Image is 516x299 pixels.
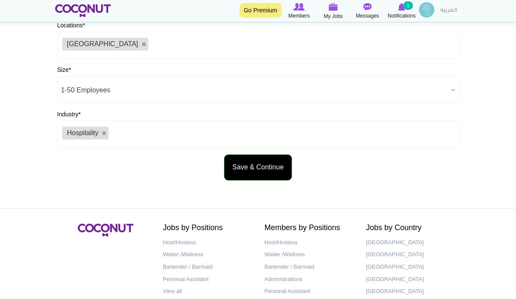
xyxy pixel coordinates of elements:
img: Browse Members [293,3,304,11]
span: Messages [356,12,379,20]
a: My Jobs My Jobs [316,2,351,21]
a: Bartender / Barmaid [163,261,252,273]
a: [GEOGRAPHIC_DATA] [366,273,455,286]
a: [GEOGRAPHIC_DATA] [366,261,455,273]
a: Personal Assistant [163,273,252,286]
label: Industry [57,110,81,118]
span: 1-50 Employees [61,77,448,104]
img: My Jobs [329,3,338,11]
img: Home [55,4,111,17]
a: Waiter /Waitress [163,249,252,261]
span: This field is required. [83,22,85,29]
span: Notifications [388,12,416,20]
h2: Jobs by Positions [163,224,252,232]
a: Messages Messages [351,2,385,20]
a: Browse Members Members [282,2,316,20]
img: Coconut [78,224,133,237]
a: Go Premium [239,3,282,18]
span: [GEOGRAPHIC_DATA] [67,40,139,47]
a: Administrations [265,273,354,286]
a: [GEOGRAPHIC_DATA] [366,249,455,261]
a: [GEOGRAPHIC_DATA] [366,285,455,298]
span: This field is required. [78,111,80,118]
img: Notifications [398,3,405,11]
h2: Members by Positions [265,224,354,232]
a: Bartender / Barmaid [265,261,354,273]
a: العربية [436,2,461,19]
small: 1 [403,1,413,10]
a: Personal Assistant [265,285,354,298]
label: Size [57,65,71,74]
a: Host/Hostess [265,237,354,249]
span: This field is required. [69,66,71,73]
span: Members [288,12,310,20]
img: Messages [363,3,372,11]
h2: Jobs by Country [366,224,455,232]
a: Host/Hostess [163,237,252,249]
a: Notifications Notifications 1 [385,2,419,20]
label: Locations [57,21,85,30]
a: [GEOGRAPHIC_DATA] [366,237,455,249]
button: Save & Continue [224,154,292,181]
span: Hospitality [67,129,99,136]
span: My Jobs [324,12,343,21]
a: Waiter /Waitress [265,249,354,261]
a: View all [163,285,252,298]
